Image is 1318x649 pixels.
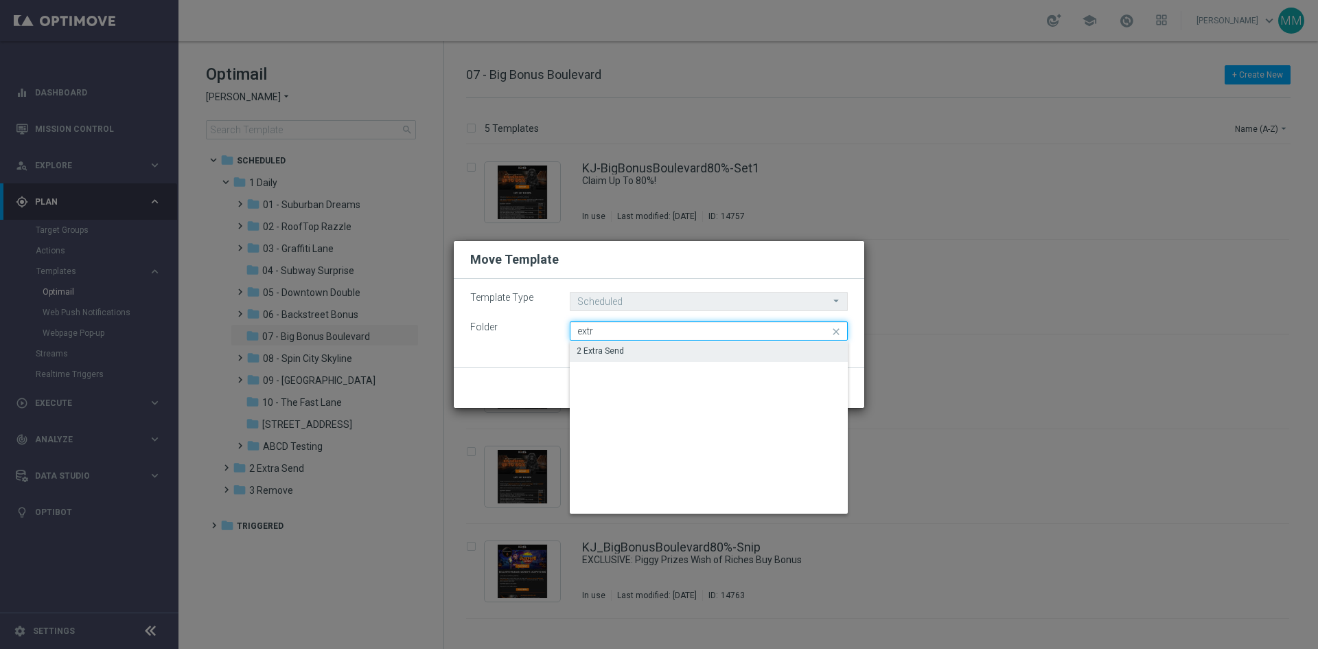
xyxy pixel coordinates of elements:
div: Press SPACE to select this row. [570,341,848,362]
label: Folder [460,321,559,333]
div: 2 Extra Send [577,345,624,357]
input: Quick find [570,321,848,341]
label: Template Type [460,292,559,304]
i: arrow_drop_down [830,293,844,310]
h2: Move Template [470,251,559,268]
i: close [830,322,844,341]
